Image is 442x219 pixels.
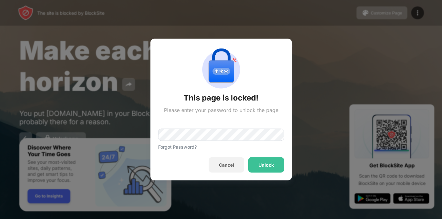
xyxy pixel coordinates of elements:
div: Cancel [219,162,234,168]
div: Please enter your password to unlock the page [164,107,278,113]
div: Unlock [258,162,274,168]
div: This page is locked! [184,93,258,103]
div: Forgot Password? [158,144,197,150]
img: password-protection.svg [198,47,244,93]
